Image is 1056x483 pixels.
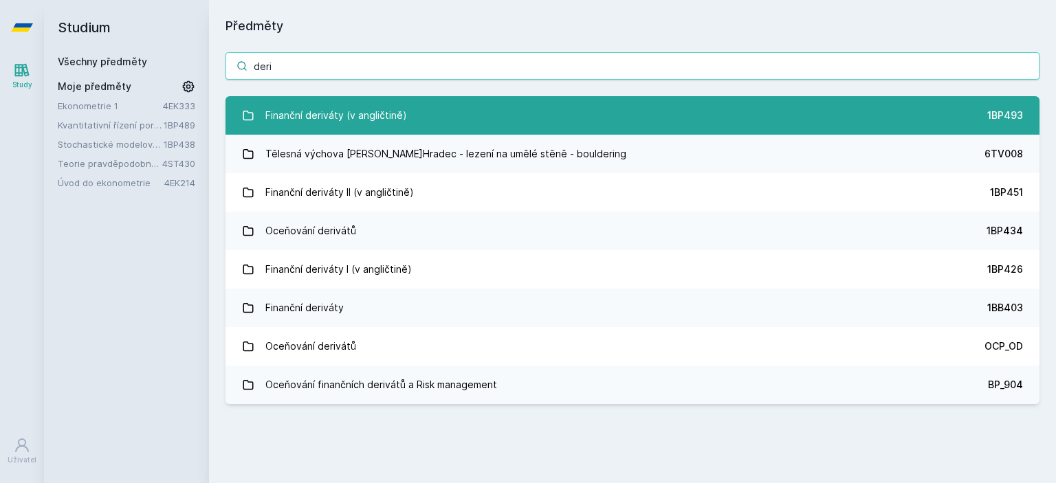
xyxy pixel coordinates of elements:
div: 1BP493 [987,109,1023,122]
a: 1BP489 [164,120,195,131]
a: Všechny předměty [58,56,147,67]
div: Study [12,80,32,90]
div: Uživatel [8,455,36,465]
div: 1BB403 [987,301,1023,315]
input: Název nebo ident předmětu… [225,52,1039,80]
div: Oceňování derivátů [265,217,356,245]
div: Finanční deriváty II (v angličtině) [265,179,414,206]
div: Oceňování derivátů [265,333,356,360]
div: 1BP426 [987,262,1023,276]
a: Finanční deriváty 1BB403 [225,289,1039,327]
div: 6TV008 [984,147,1023,161]
div: Oceňování finančních derivátů a Risk management [265,371,497,398]
div: 1BP451 [990,186,1023,199]
div: 1BP434 [987,224,1023,238]
div: Tělesná výchova [PERSON_NAME]Hradec - lezení na umělé stěně - bouldering [265,140,626,168]
a: Kvantitativní řízení portfolia aktiv [58,118,164,132]
a: Finanční deriváty II (v angličtině) 1BP451 [225,173,1039,212]
div: Finanční deriváty I (v angličtině) [265,256,412,283]
span: Moje předměty [58,80,131,93]
a: Uživatel [3,430,41,472]
div: OCP_OD [984,339,1023,353]
a: Teorie pravděpodobnosti a matematická statistika 2 [58,157,162,170]
a: 1BP438 [164,139,195,150]
a: Stochastické modelování ve financích [58,137,164,151]
a: 4EK214 [164,177,195,188]
a: Study [3,55,41,97]
a: Ekonometrie 1 [58,99,163,113]
a: 4EK333 [163,100,195,111]
h1: Předměty [225,16,1039,36]
a: Finanční deriváty (v angličtině) 1BP493 [225,96,1039,135]
a: Oceňování derivátů 1BP434 [225,212,1039,250]
div: Finanční deriváty (v angličtině) [265,102,407,129]
a: 4ST430 [162,158,195,169]
div: Finanční deriváty [265,294,344,322]
a: Úvod do ekonometrie [58,176,164,190]
a: Oceňování finančních derivátů a Risk management BP_904 [225,366,1039,404]
a: Oceňování derivátů OCP_OD [225,327,1039,366]
a: Finanční deriváty I (v angličtině) 1BP426 [225,250,1039,289]
a: Tělesná výchova [PERSON_NAME]Hradec - lezení na umělé stěně - bouldering 6TV008 [225,135,1039,173]
div: BP_904 [988,378,1023,392]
